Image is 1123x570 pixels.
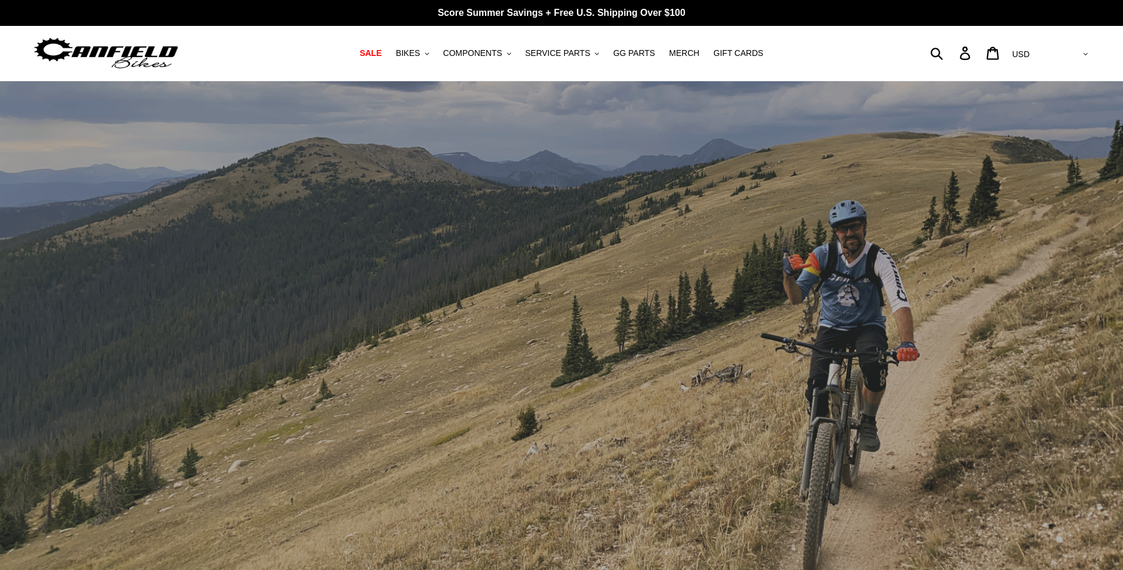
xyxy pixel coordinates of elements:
button: COMPONENTS [437,45,517,61]
button: BIKES [390,45,434,61]
span: GIFT CARDS [713,48,763,58]
a: SALE [354,45,387,61]
span: GG PARTS [613,48,655,58]
a: GIFT CARDS [707,45,769,61]
a: GG PARTS [607,45,661,61]
span: COMPONENTS [443,48,502,58]
img: Canfield Bikes [32,35,180,72]
button: SERVICE PARTS [519,45,605,61]
span: MERCH [669,48,699,58]
a: MERCH [663,45,705,61]
span: SERVICE PARTS [525,48,590,58]
input: Search [937,40,967,66]
span: BIKES [396,48,420,58]
span: SALE [360,48,381,58]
